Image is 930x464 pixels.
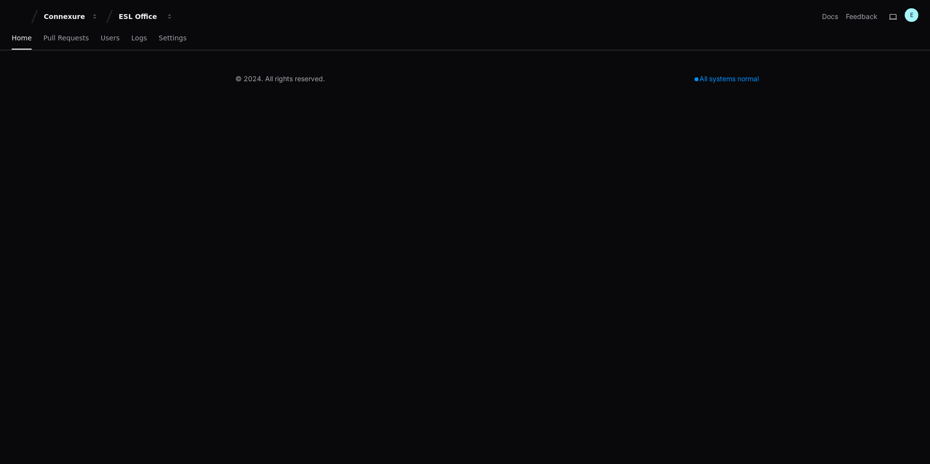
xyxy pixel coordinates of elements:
[40,8,102,25] button: Connexure
[44,12,86,21] div: Connexure
[822,12,838,21] a: Docs
[910,11,913,19] h1: E
[43,35,89,41] span: Pull Requests
[101,27,120,50] a: Users
[43,27,89,50] a: Pull Requests
[159,27,186,50] a: Settings
[689,72,765,86] div: All systems normal
[235,74,325,84] div: © 2024. All rights reserved.
[131,27,147,50] a: Logs
[115,8,177,25] button: ESL Office
[131,35,147,41] span: Logs
[101,35,120,41] span: Users
[159,35,186,41] span: Settings
[119,12,161,21] div: ESL Office
[846,12,877,21] button: Feedback
[905,8,918,22] button: E
[12,27,32,50] a: Home
[12,35,32,41] span: Home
